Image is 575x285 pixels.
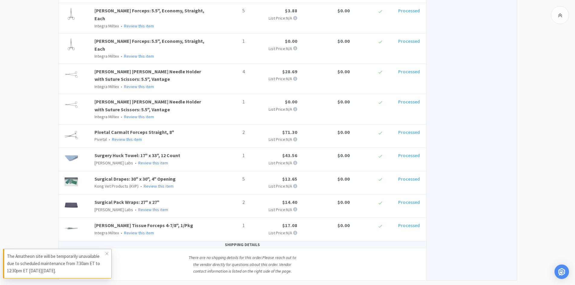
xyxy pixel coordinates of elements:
[282,152,297,158] span: $43.56
[65,175,78,188] img: c559242aaca3459fb7363d0460448e48_79769.jpeg
[94,99,201,112] a: [PERSON_NAME] [PERSON_NAME] Needle Holder with Suture Scissors: 5.5", Vantage
[398,8,420,14] span: Processed
[94,23,119,29] span: Integra Miltex
[215,68,245,76] p: 4
[215,37,245,45] p: 1
[94,207,133,212] span: [PERSON_NAME] Labs
[134,207,137,212] span: •
[250,183,297,189] p: List Price: N/A
[94,160,133,166] span: [PERSON_NAME] Labs
[398,99,420,105] span: Processed
[215,7,245,15] p: 5
[215,222,245,230] p: 1
[250,106,297,112] p: List Price: N/A
[7,253,105,274] p: The Amatheon site will be temporarily unavailable due to scheduled maintenance from 7:30am ET to ...
[65,7,78,20] img: 9982b240d3f04fcf995b0cf0257b5489_69821.jpeg
[398,152,420,158] span: Processed
[282,129,297,135] span: $71.30
[120,230,123,236] span: •
[337,38,350,44] span: $0.00
[337,222,350,228] span: $0.00
[215,128,245,136] p: 2
[285,38,297,44] span: $0.00
[337,68,350,74] span: $0.00
[134,160,137,166] span: •
[144,183,174,189] a: Review this item
[65,128,78,142] img: a667e0d239a040f68be2f6d6eac97221_353435.jpeg
[65,68,78,81] img: c4b776b64b094f8b973f29f343d4aae4_70685.jpeg
[398,222,420,228] span: Processed
[124,23,154,29] a: Review this item
[398,176,420,182] span: Processed
[65,152,78,165] img: fd1bb1061ac24f919c20075586a8b55f_79802.jpeg
[282,68,297,74] span: $28.69
[94,38,204,52] a: [PERSON_NAME] Forceps: 5.5", Economy, Straight, Each
[94,199,159,205] a: Surgical Pack Wraps: 27" x 27"
[337,176,350,182] span: $0.00
[398,38,420,44] span: Processed
[285,99,297,105] span: $0.00
[94,176,176,182] a: Surgical Drapes: 30" x 30", 4" Opening
[65,98,78,111] img: c4b776b64b094f8b973f29f343d4aae4_70685.jpeg
[94,114,119,119] span: Integra Miltex
[215,152,245,160] p: 1
[94,129,174,135] a: Pivetal Carmalt Forceps Straight, 8"
[94,222,193,228] a: [PERSON_NAME] Tissue Forceps 4-7/8", 1/Pkg
[554,264,569,279] div: Open Intercom Messenger
[398,68,420,74] span: Processed
[94,137,107,142] span: Pivetal
[124,114,154,119] a: Review this item
[215,98,245,106] p: 1
[124,84,154,89] a: Review this item
[337,129,350,135] span: $0.00
[189,255,296,274] i: There are no shipping details for this order. Please reach out to the vendor directly for questio...
[94,84,119,89] span: Integra Miltex
[112,137,142,142] a: Review this item
[250,160,297,166] p: List Price: N/A
[250,206,297,213] p: List Price: N/A
[120,53,123,59] span: •
[124,53,154,59] a: Review this item
[215,198,245,206] p: 2
[250,230,297,236] p: List Price: N/A
[120,84,123,89] span: •
[138,160,168,166] a: Review this item
[65,37,78,51] img: 9982b240d3f04fcf995b0cf0257b5489_69821.jpeg
[94,68,201,82] a: [PERSON_NAME] [PERSON_NAME] Needle Holder with Suture Scissors: 5.5", Vantage
[250,15,297,21] p: List Price: N/A
[120,23,123,29] span: •
[59,241,426,248] div: SHIPPING DETAILS
[337,99,350,105] span: $0.00
[94,230,119,236] span: Integra Miltex
[250,75,297,82] p: List Price: N/A
[337,152,350,158] span: $0.00
[337,199,350,205] span: $0.00
[124,230,154,236] a: Review this item
[94,8,204,21] a: [PERSON_NAME] Forceps: 5.5", Economy, Straight, Each
[337,8,350,14] span: $0.00
[94,53,119,59] span: Integra Miltex
[138,207,168,212] a: Review this item
[108,137,111,142] span: •
[94,183,139,189] span: Kong Vet Products (KVP)
[285,8,297,14] span: $3.88
[120,114,123,119] span: •
[282,199,297,205] span: $14.40
[398,199,420,205] span: Processed
[94,152,180,158] a: Surgery Huck Towel: 17" x 33", 12 Count
[282,222,297,228] span: $17.08
[250,45,297,52] p: List Price: N/A
[250,136,297,143] p: List Price: N/A
[65,198,78,212] img: 90b970eb51f940cfb674c8de5ea14c3a_72722.jpeg
[215,175,245,183] p: 5
[282,176,297,182] span: $12.65
[139,183,143,189] span: •
[398,129,420,135] span: Processed
[65,222,78,235] img: aff6300159784709992dcf907e3118db_70656.jpeg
